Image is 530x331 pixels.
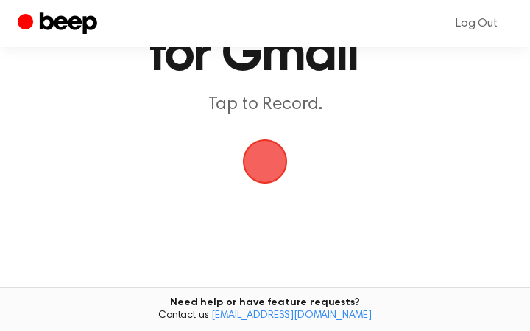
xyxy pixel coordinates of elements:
a: Beep [18,10,101,38]
button: Beep Logo [243,139,287,184]
a: Log Out [441,6,512,41]
p: Tap to Record. [32,94,498,116]
a: [EMAIL_ADDRESS][DOMAIN_NAME] [211,310,372,321]
span: Contact us [9,310,521,323]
